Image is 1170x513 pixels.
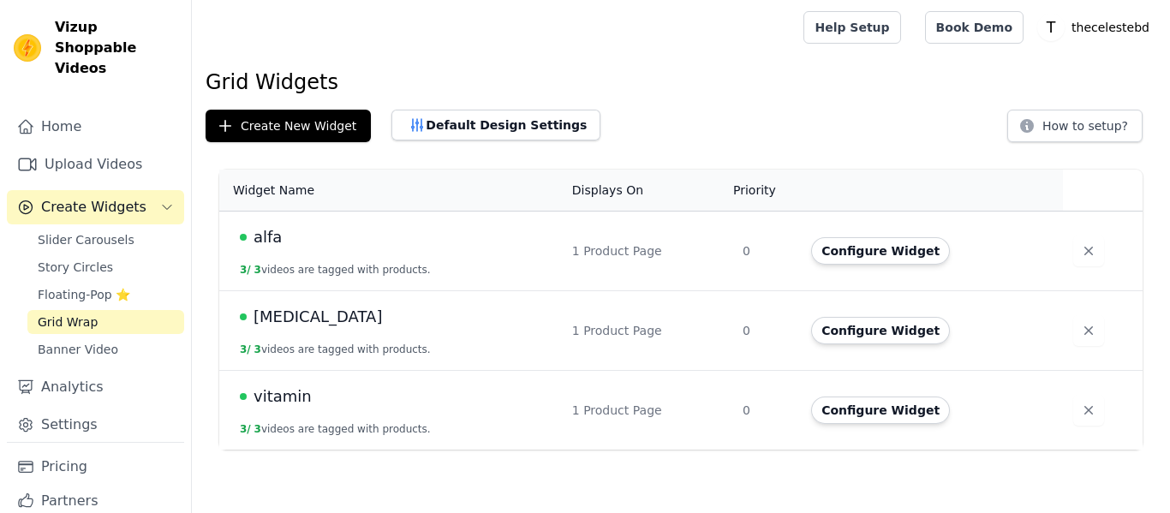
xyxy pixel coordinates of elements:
p: thecelestebd [1065,12,1156,43]
text: T [1046,19,1056,36]
span: alfa [254,225,282,249]
span: [MEDICAL_DATA] [254,305,382,329]
a: Slider Carousels [27,228,184,252]
a: Banner Video [27,337,184,361]
a: Analytics [7,370,184,404]
a: Pricing [7,450,184,484]
button: Configure Widget [811,397,950,424]
th: Widget Name [219,170,562,212]
button: Create Widgets [7,190,184,224]
span: Live Published [240,313,247,320]
td: 0 [732,291,801,371]
th: Displays On [562,170,732,212]
a: Book Demo [925,11,1024,44]
a: Upload Videos [7,147,184,182]
span: 3 / [240,264,251,276]
button: Delete widget [1073,236,1104,266]
button: How to setup? [1007,110,1143,142]
div: 1 Product Page [572,322,722,339]
span: Grid Wrap [38,313,98,331]
a: How to setup? [1007,122,1143,138]
a: Story Circles [27,255,184,279]
span: Create Widgets [41,197,146,218]
span: Floating-Pop ⭐ [38,286,130,303]
button: 3/ 3videos are tagged with products. [240,422,431,436]
td: 0 [732,212,801,291]
button: Default Design Settings [391,110,600,140]
span: 3 / [240,423,251,435]
a: Help Setup [803,11,900,44]
span: 3 / [240,343,251,355]
button: Configure Widget [811,317,950,344]
a: Floating-Pop ⭐ [27,283,184,307]
button: 3/ 3videos are tagged with products. [240,263,431,277]
span: Story Circles [38,259,113,276]
button: Configure Widget [811,237,950,265]
span: 3 [254,343,261,355]
span: 3 [254,423,261,435]
img: Vizup [14,34,41,62]
div: 1 Product Page [572,242,722,259]
span: vitamin [254,385,312,409]
button: Create New Widget [206,110,371,142]
span: Vizup Shoppable Videos [55,17,177,79]
a: Home [7,110,184,144]
button: 3/ 3videos are tagged with products. [240,343,431,356]
th: Priority [732,170,801,212]
a: Grid Wrap [27,310,184,334]
span: Live Published [240,234,247,241]
span: 3 [254,264,261,276]
h1: Grid Widgets [206,69,1156,96]
span: Live Published [240,393,247,400]
div: 1 Product Page [572,402,722,419]
td: 0 [732,371,801,450]
span: Banner Video [38,341,118,358]
a: Settings [7,408,184,442]
button: Delete widget [1073,315,1104,346]
span: Slider Carousels [38,231,134,248]
button: Delete widget [1073,395,1104,426]
button: T thecelestebd [1037,12,1156,43]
